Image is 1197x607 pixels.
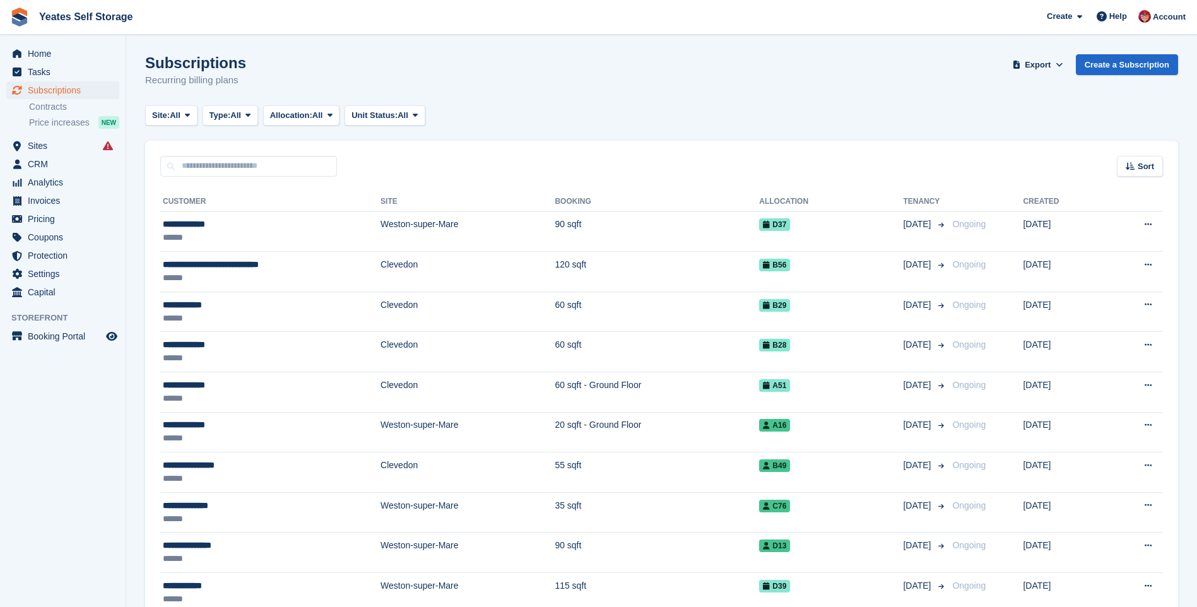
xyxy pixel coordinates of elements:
span: B28 [759,339,790,351]
span: Home [28,45,103,62]
a: Preview store [104,329,119,344]
p: Recurring billing plans [145,73,246,88]
span: All [170,109,180,122]
span: [DATE] [903,579,933,592]
span: Ongoing [952,300,986,310]
h1: Subscriptions [145,54,246,71]
span: Pricing [28,210,103,228]
span: Account [1153,11,1186,23]
button: Site: All [145,105,198,126]
span: Export [1025,59,1051,71]
span: B56 [759,259,790,271]
td: 90 sqft [555,211,759,252]
i: Smart entry sync failures have occurred [103,141,113,151]
span: Ongoing [952,380,986,390]
span: Sites [28,137,103,155]
th: Site [380,192,555,212]
span: B29 [759,299,790,312]
td: Weston-super-Mare [380,211,555,252]
td: [DATE] [1023,292,1104,332]
td: 35 sqft [555,492,759,533]
th: Tenancy [903,192,947,212]
span: Invoices [28,192,103,209]
span: Site: [152,109,170,122]
td: [DATE] [1023,533,1104,573]
td: [DATE] [1023,332,1104,372]
button: Unit Status: All [345,105,425,126]
span: A51 [759,379,790,392]
span: Settings [28,265,103,283]
span: D39 [759,580,790,592]
span: Create [1047,10,1072,23]
td: Clevedon [380,332,555,372]
span: Ongoing [952,420,986,430]
td: 60 sqft - Ground Floor [555,372,759,413]
span: Storefront [11,312,126,324]
span: Ongoing [952,339,986,350]
td: 60 sqft [555,292,759,332]
th: Customer [160,192,380,212]
span: Price increases [29,117,90,129]
td: Clevedon [380,452,555,493]
a: menu [6,63,119,81]
span: [DATE] [903,379,933,392]
img: stora-icon-8386f47178a22dfd0bd8f6a31ec36ba5ce8667c1dd55bd0f319d3a0aa187defe.svg [10,8,29,27]
a: menu [6,192,119,209]
a: menu [6,283,119,301]
span: Allocation: [270,109,312,122]
td: [DATE] [1023,252,1104,292]
td: 60 sqft [555,332,759,372]
span: D37 [759,218,790,231]
span: Type: [209,109,231,122]
a: Create a Subscription [1076,54,1178,75]
span: Ongoing [952,580,986,591]
a: menu [6,155,119,173]
td: [DATE] [1023,211,1104,252]
a: menu [6,137,119,155]
span: [DATE] [903,218,933,231]
span: Tasks [28,63,103,81]
td: Weston-super-Mare [380,412,555,452]
span: Protection [28,247,103,264]
td: [DATE] [1023,412,1104,452]
a: menu [6,210,119,228]
span: [DATE] [903,459,933,472]
span: Ongoing [952,540,986,550]
span: Help [1109,10,1127,23]
button: Allocation: All [263,105,340,126]
span: Sort [1138,160,1154,173]
span: All [398,109,408,122]
span: CRM [28,155,103,173]
td: Weston-super-Mare [380,533,555,573]
img: Wendie Tanner [1138,10,1151,23]
span: [DATE] [903,418,933,432]
td: [DATE] [1023,372,1104,413]
span: A16 [759,419,790,432]
button: Export [1010,54,1066,75]
span: B49 [759,459,790,472]
span: All [312,109,323,122]
div: NEW [98,116,119,129]
span: [DATE] [903,539,933,552]
td: 20 sqft - Ground Floor [555,412,759,452]
span: Analytics [28,174,103,191]
td: Clevedon [380,252,555,292]
td: Clevedon [380,292,555,332]
span: [DATE] [903,499,933,512]
span: Capital [28,283,103,301]
a: menu [6,174,119,191]
span: Ongoing [952,460,986,470]
a: menu [6,45,119,62]
th: Created [1023,192,1104,212]
span: Subscriptions [28,81,103,99]
a: menu [6,81,119,99]
span: [DATE] [903,258,933,271]
span: [DATE] [903,338,933,351]
span: All [230,109,241,122]
a: menu [6,327,119,345]
td: 55 sqft [555,452,759,493]
span: Unit Status: [351,109,398,122]
span: Ongoing [952,500,986,510]
a: menu [6,228,119,246]
span: Ongoing [952,259,986,269]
